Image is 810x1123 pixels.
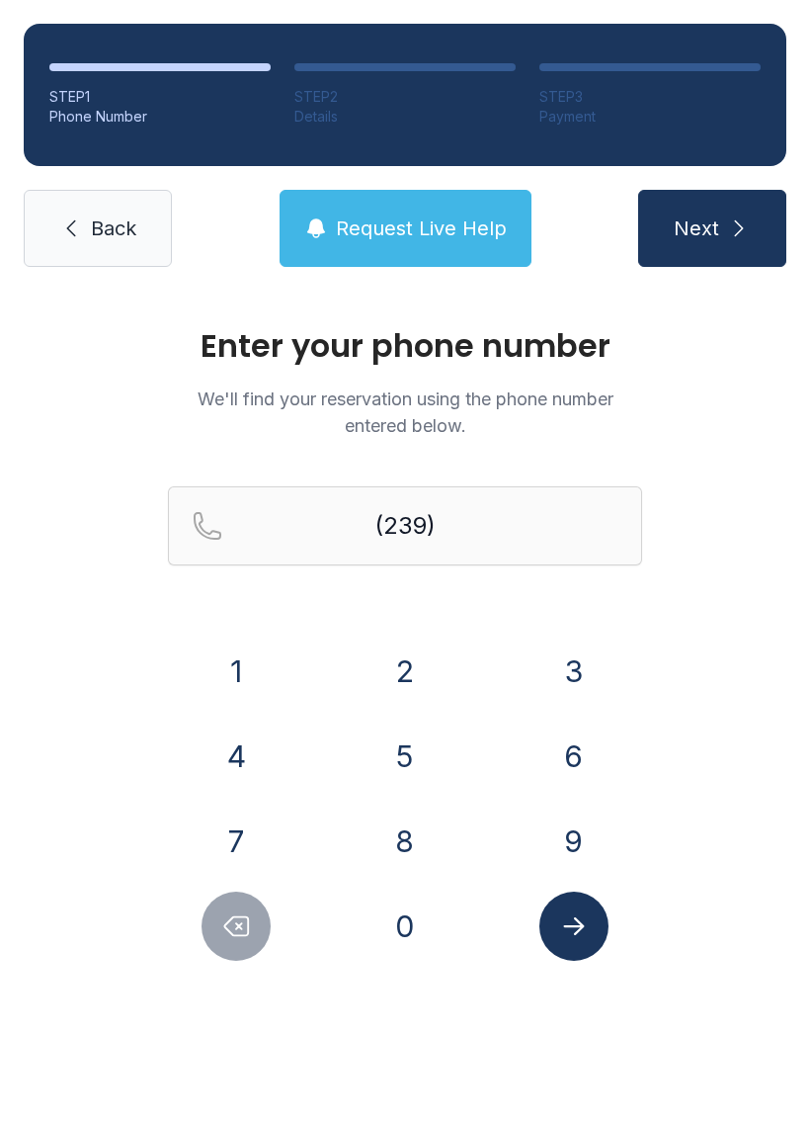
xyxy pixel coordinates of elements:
div: Details [294,107,516,127]
input: Reservation phone number [168,486,642,565]
button: Delete number [202,892,271,961]
button: 2 [370,637,440,706]
button: 6 [539,722,608,791]
div: STEP 3 [539,87,761,107]
div: Payment [539,107,761,127]
button: 9 [539,807,608,876]
button: 7 [202,807,271,876]
div: STEP 2 [294,87,516,107]
button: 0 [370,892,440,961]
h1: Enter your phone number [168,330,642,362]
button: 5 [370,722,440,791]
p: We'll find your reservation using the phone number entered below. [168,386,642,439]
span: Request Live Help [336,215,507,242]
button: 4 [202,722,271,791]
button: 3 [539,637,608,706]
span: Next [674,215,719,242]
button: 8 [370,807,440,876]
div: STEP 1 [49,87,271,107]
button: 1 [202,637,271,706]
span: Back [91,215,136,242]
button: Submit lookup form [539,892,608,961]
div: Phone Number [49,107,271,127]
